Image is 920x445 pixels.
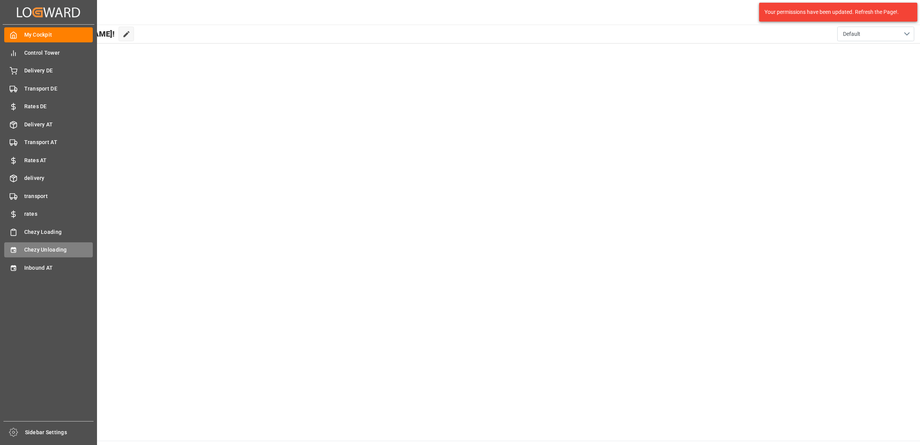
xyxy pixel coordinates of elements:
[4,117,93,132] a: Delivery AT
[24,210,93,218] span: rates
[4,99,93,114] a: Rates DE
[24,102,93,111] span: Rates DE
[25,428,94,437] span: Sidebar Settings
[4,81,93,96] a: Transport DE
[24,246,93,254] span: Chezy Unloading
[24,156,93,165] span: Rates AT
[24,264,93,272] span: Inbound AT
[843,30,860,38] span: Default
[837,27,914,41] button: open menu
[4,63,93,78] a: Delivery DE
[4,171,93,186] a: delivery
[764,8,906,16] div: Your permissions have been updated. Refresh the Page!.
[4,260,93,275] a: Inbound AT
[24,85,93,93] span: Transport DE
[24,49,93,57] span: Control Tower
[24,138,93,146] span: Transport AT
[4,224,93,239] a: Chezy Loading
[24,121,93,129] span: Delivery AT
[4,188,93,203] a: transport
[4,207,93,222] a: rates
[4,153,93,168] a: Rates AT
[24,228,93,236] span: Chezy Loading
[24,31,93,39] span: My Cockpit
[4,242,93,257] a: Chezy Unloading
[24,67,93,75] span: Delivery DE
[4,135,93,150] a: Transport AT
[24,192,93,200] span: transport
[24,174,93,182] span: delivery
[4,27,93,42] a: My Cockpit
